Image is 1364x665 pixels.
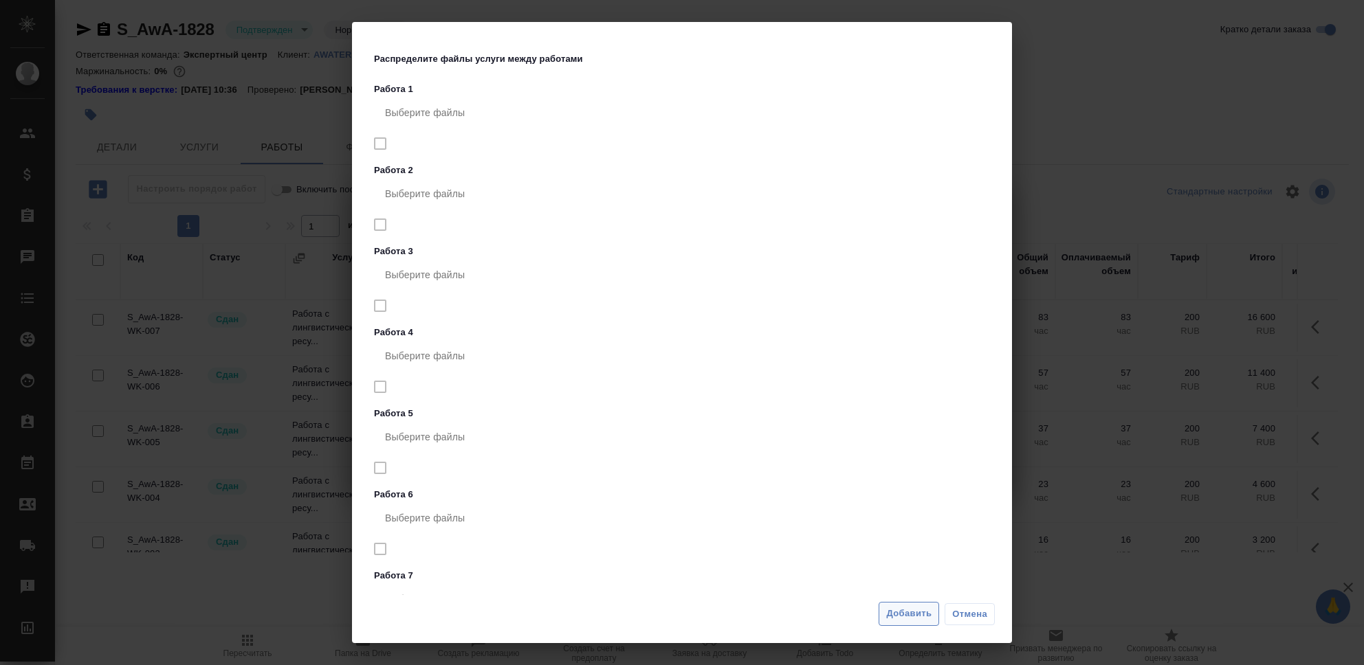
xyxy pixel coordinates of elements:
div: Выберите файлы [374,96,995,129]
div: Выберите файлы [374,177,995,210]
p: Работа 1 [374,82,995,96]
div: Выберите файлы [374,583,995,616]
p: Работа 5 [374,407,995,420]
div: Выберите файлы [374,420,995,453]
span: Добавить [886,606,932,622]
div: Выберите файлы [374,501,995,534]
span: Отмена [952,607,987,621]
div: Выберите файлы [374,258,995,291]
div: Выберите файлы [374,339,995,372]
p: Работа 3 [374,245,995,258]
p: Работа 2 [374,164,995,177]
p: Работа 6 [374,488,995,501]
button: Добавить [879,602,939,626]
p: Работа 4 [374,326,995,339]
p: Распределите файлы услуги между работами [374,52,590,66]
p: Работа 7 [374,569,995,583]
button: Отмена [945,603,995,625]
